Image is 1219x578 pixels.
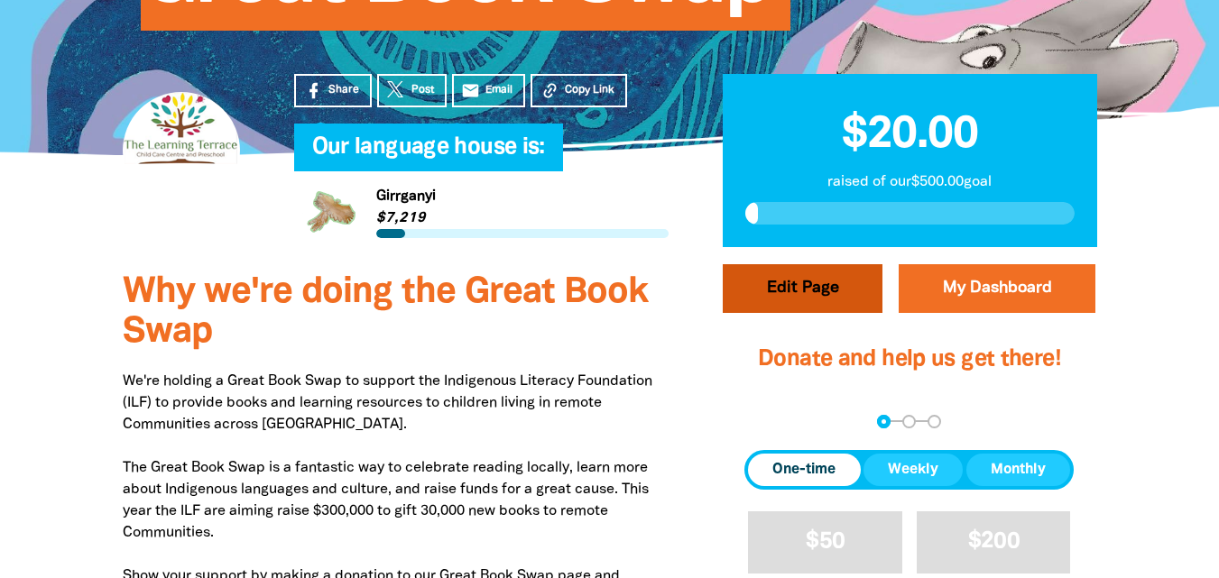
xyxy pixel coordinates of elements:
[461,81,480,100] i: email
[888,459,938,481] span: Weekly
[377,74,447,107] a: Post
[991,459,1046,481] span: Monthly
[531,74,627,107] button: Copy Link
[723,264,882,313] button: Edit Page
[863,454,963,486] button: Weekly
[452,74,526,107] a: emailEmail
[565,82,614,98] span: Copy Link
[917,511,1071,573] button: $200
[899,264,1095,313] a: My Dashboard
[928,415,941,428] button: Navigate to step 3 of 3 to enter your payment details
[748,454,860,486] button: One-time
[806,531,845,552] span: $50
[328,82,359,98] span: Share
[411,82,434,98] span: Post
[294,153,669,164] h6: My Team
[123,276,648,349] span: Why we're doing the Great Book Swap
[312,137,545,171] span: Our language house is:
[748,511,902,573] button: $50
[294,74,372,107] a: Share
[745,171,1075,193] p: raised of our $500.00 goal
[744,450,1074,490] div: Donation frequency
[485,82,513,98] span: Email
[968,531,1020,552] span: $200
[758,349,1061,370] span: Donate and help us get there!
[902,415,916,428] button: Navigate to step 2 of 3 to enter your details
[966,454,1070,486] button: Monthly
[772,459,836,481] span: One-time
[842,115,978,156] span: $20.00
[877,415,891,428] button: Navigate to step 1 of 3 to enter your donation amount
